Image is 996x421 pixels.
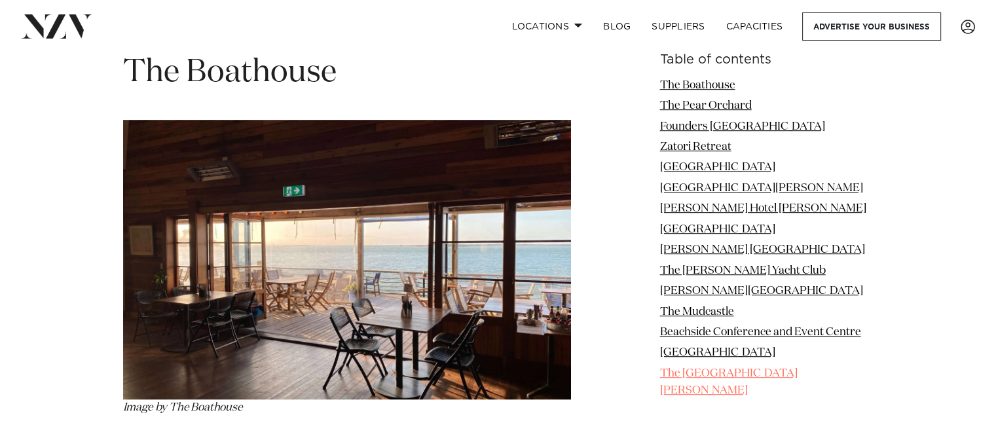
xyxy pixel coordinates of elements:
a: SUPPLIERS [641,12,715,41]
a: [PERSON_NAME] Hotel [PERSON_NAME] [660,204,866,215]
h6: Table of contents [660,53,874,67]
a: Capacities [716,12,794,41]
a: The [GEOGRAPHIC_DATA][PERSON_NAME] [660,368,798,396]
a: [GEOGRAPHIC_DATA] [660,348,775,359]
span: The Boathouse [123,57,337,88]
a: Beachside Conference and Event Centre [660,327,861,338]
a: The Mudcastle [660,306,734,318]
a: [PERSON_NAME] [GEOGRAPHIC_DATA] [660,245,865,256]
a: Locations [501,12,593,41]
a: [GEOGRAPHIC_DATA] [660,224,775,235]
a: The Pear Orchard [660,100,752,111]
a: [GEOGRAPHIC_DATA] [660,162,775,174]
a: Advertise your business [802,12,941,41]
img: nzv-logo.png [21,14,92,38]
a: [PERSON_NAME][GEOGRAPHIC_DATA] [660,285,863,297]
a: Zatori Retreat [660,141,731,153]
a: The Boathouse [660,80,735,91]
span: Image by The Boathouse [123,402,243,413]
a: [GEOGRAPHIC_DATA][PERSON_NAME] [660,183,863,194]
a: BLOG [593,12,641,41]
a: The [PERSON_NAME] Yacht Club [660,265,826,276]
a: Founders [GEOGRAPHIC_DATA] [660,121,825,132]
